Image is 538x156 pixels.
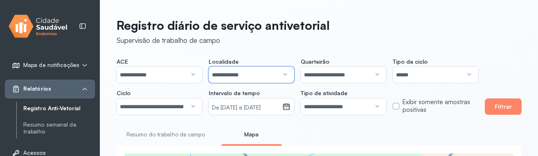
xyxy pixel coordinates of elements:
[403,98,478,114] label: Exibir somente amostras positivas
[117,58,128,65] span: ACE
[117,18,330,33] p: Registro diário de serviço antivetorial
[23,120,95,137] a: Resumo semanal de trabalho
[23,62,79,69] span: Mapa de notificações
[485,98,522,115] button: Filtrar
[221,128,282,141] a: Mapa
[209,58,239,65] span: Localidade
[209,89,260,97] span: Intervalo de tempo
[23,103,95,114] a: Registro Anti-Vetorial
[23,105,95,112] a: Registro Anti-Vetorial
[301,89,347,97] span: Tipo de atividade
[117,89,131,97] span: Ciclo
[393,58,428,65] span: Tipo de ciclo
[117,36,330,45] div: Supervisão de trabalho de campo
[212,104,279,112] small: De [DATE] a [DATE]
[23,85,51,92] span: Relatórios
[301,58,329,65] span: Quarteirão
[23,121,95,135] a: Resumo semanal de trabalho
[117,128,215,141] a: Resumo do trabalho de campo
[9,13,68,40] img: logo.svg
